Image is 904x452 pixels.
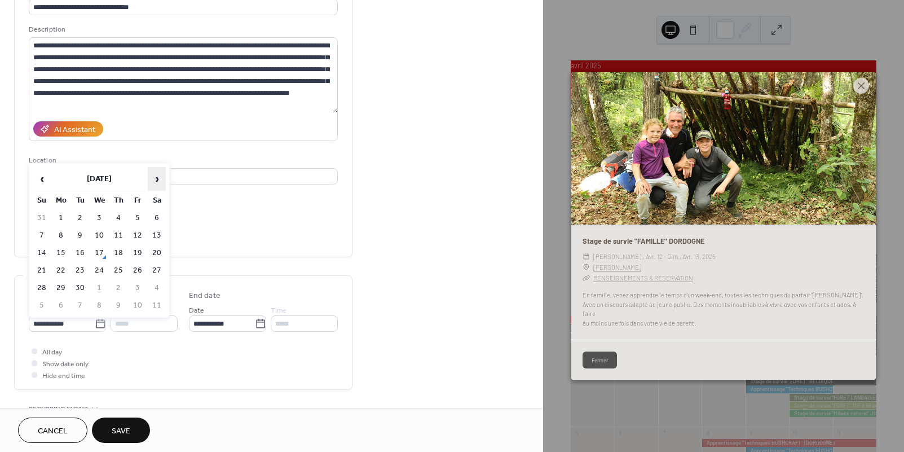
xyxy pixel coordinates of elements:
td: 27 [148,262,166,279]
button: Cancel [18,418,87,443]
td: 19 [129,245,147,261]
td: 1 [52,210,70,226]
td: 26 [129,262,147,279]
td: 12 [129,227,147,244]
span: Hide end time [42,370,85,382]
td: 7 [71,297,89,314]
td: 5 [33,297,51,314]
th: Su [33,192,51,209]
span: Save [112,425,130,437]
td: 7 [33,227,51,244]
td: 24 [90,262,108,279]
th: Tu [71,192,89,209]
div: Description [29,24,336,36]
td: 4 [109,210,127,226]
td: 21 [33,262,51,279]
th: We [90,192,108,209]
div: ​ [583,273,590,283]
td: 22 [52,262,70,279]
a: Stage de survie "FAMILLE" DORDOGNE [583,236,704,245]
td: 16 [71,245,89,261]
button: AI Assistant [33,121,103,137]
span: [PERSON_NAME]., avr. 12 - dim., avr. 13, 2025 [593,251,716,262]
td: 3 [129,280,147,296]
div: ​ [583,262,590,273]
td: 14 [33,245,51,261]
span: ‹ [33,168,50,190]
div: En famille, venez apprendre le temps d'un week-end, toutes les techniques du parfait "[PERSON_NAM... [571,291,876,328]
span: Cancel [38,425,68,437]
td: 17 [90,245,108,261]
span: Recurring event [29,403,89,415]
div: Location [29,155,336,166]
td: 2 [109,280,127,296]
td: 3 [90,210,108,226]
td: 1 [90,280,108,296]
td: 15 [52,245,70,261]
td: 2 [71,210,89,226]
td: 25 [109,262,127,279]
th: Fr [129,192,147,209]
td: 11 [109,227,127,244]
button: Save [92,418,150,443]
td: 9 [71,227,89,244]
span: › [148,168,165,190]
div: End date [189,290,221,302]
th: Mo [52,192,70,209]
th: Th [109,192,127,209]
td: 18 [109,245,127,261]
a: [PERSON_NAME] [593,262,641,273]
td: 4 [148,280,166,296]
td: 8 [90,297,108,314]
td: 6 [148,210,166,226]
td: 9 [109,297,127,314]
td: 8 [52,227,70,244]
span: Time [271,305,286,317]
a: RENSEIGNEMENTS & RESERVATION [593,274,693,282]
th: [DATE] [52,167,147,191]
td: 11 [148,297,166,314]
button: Fermer [583,352,617,368]
td: 31 [33,210,51,226]
td: 10 [90,227,108,244]
td: 10 [129,297,147,314]
div: AI Assistant [54,124,95,136]
td: 6 [52,297,70,314]
td: 5 [129,210,147,226]
td: 20 [148,245,166,261]
td: 23 [71,262,89,279]
td: 13 [148,227,166,244]
span: Show date only [42,358,89,370]
div: ​ [583,251,590,262]
td: 28 [33,280,51,296]
td: 29 [52,280,70,296]
th: Sa [148,192,166,209]
td: 30 [71,280,89,296]
span: All day [42,346,62,358]
span: Date [189,305,204,317]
